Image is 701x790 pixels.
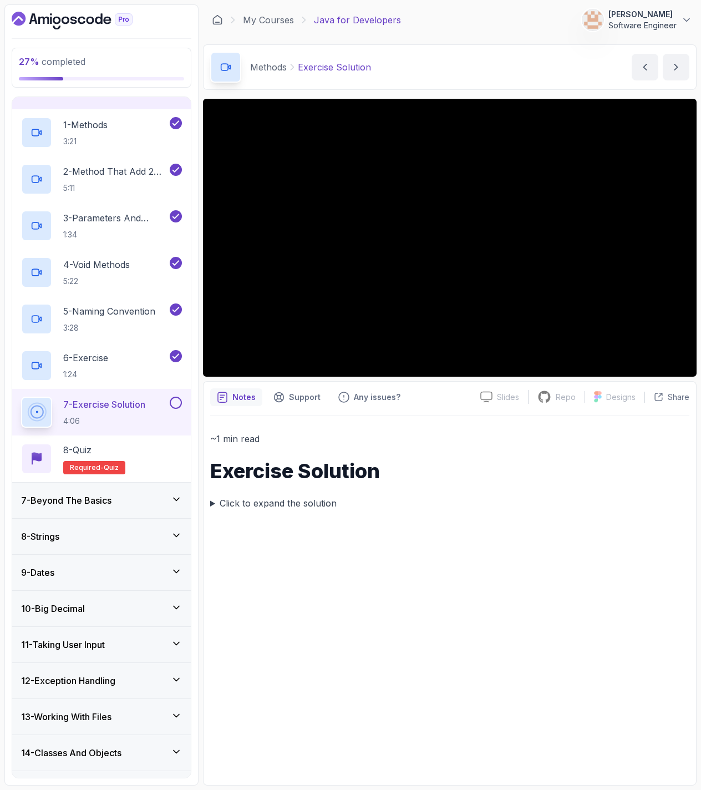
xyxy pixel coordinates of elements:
p: Slides [497,392,519,403]
h3: 9 - Dates [21,566,54,579]
button: Feedback button [332,388,407,406]
button: 7-Beyond The Basics [12,483,191,518]
p: 1:24 [63,369,108,380]
p: Exercise Solution [298,60,371,74]
img: user profile image [582,9,603,31]
p: Designs [606,392,636,403]
p: Support [289,392,321,403]
h3: 8 - Strings [21,530,59,543]
p: 3:28 [63,322,155,333]
h3: 12 - Exception Handling [21,674,115,687]
button: next content [663,54,689,80]
button: user profile image[PERSON_NAME]Software Engineer [582,9,692,31]
h3: 14 - Classes And Objects [21,746,121,759]
p: Methods [250,60,287,74]
p: 1 - Methods [63,118,108,131]
p: Software Engineer [608,20,677,31]
span: 27 % [19,56,39,67]
button: 8-QuizRequired-quiz [21,443,182,474]
h1: Exercise Solution [210,460,689,482]
button: 7-Exercise Solution4:06 [21,397,182,428]
p: Share [668,392,689,403]
p: 4:06 [63,416,145,427]
p: 1:34 [63,229,167,240]
button: 14-Classes And Objects [12,735,191,771]
button: 11-Taking User Input [12,627,191,662]
p: 5:22 [63,276,130,287]
p: [PERSON_NAME] [608,9,677,20]
p: Repo [556,392,576,403]
p: ~1 min read [210,431,689,447]
button: previous content [632,54,658,80]
p: 5 - Naming Convention [63,305,155,318]
p: 6 - Exercise [63,351,108,364]
p: 4 - Void Methods [63,258,130,271]
p: Any issues? [354,392,400,403]
button: Share [644,392,689,403]
h3: 13 - Working With Files [21,710,111,723]
p: 3 - Parameters And Arguments [63,211,167,225]
p: Notes [232,392,256,403]
h3: 10 - Big Decimal [21,602,85,615]
button: 3-Parameters And Arguments1:34 [21,210,182,241]
p: 8 - Quiz [63,443,92,457]
button: 4-Void Methods5:22 [21,257,182,288]
button: Support button [267,388,327,406]
button: 8-Strings [12,519,191,554]
p: 2 - Method That Add 2 Numbers [63,165,167,178]
p: 3:21 [63,136,108,147]
p: 5:11 [63,183,167,194]
button: 6-Exercise1:24 [21,350,182,381]
button: 1-Methods3:21 [21,117,182,148]
a: My Courses [243,13,294,27]
button: 12-Exception Handling [12,663,191,698]
h3: 11 - Taking User Input [21,638,105,651]
h3: 7 - Beyond The Basics [21,494,111,507]
iframe: 7 - Exercise Solution [203,99,697,377]
button: 5-Naming Convention3:28 [21,303,182,335]
summary: Click to expand the solution [210,495,689,511]
span: completed [19,56,85,67]
a: Dashboard [212,14,223,26]
button: 13-Working With Files [12,699,191,735]
button: 2-Method That Add 2 Numbers5:11 [21,164,182,195]
button: 9-Dates [12,555,191,590]
span: quiz [104,463,119,472]
a: Dashboard [12,12,158,29]
p: 7 - Exercise Solution [63,398,145,411]
span: Required- [70,463,104,472]
button: notes button [210,388,262,406]
button: 10-Big Decimal [12,591,191,626]
p: Java for Developers [314,13,401,27]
